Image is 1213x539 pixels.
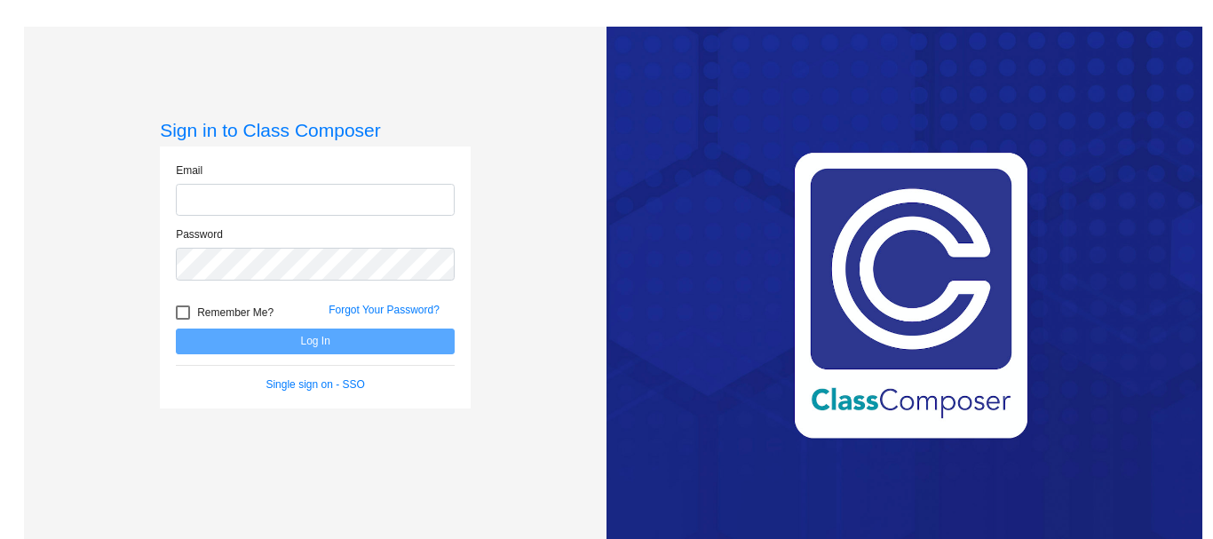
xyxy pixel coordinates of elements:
[160,119,471,141] h3: Sign in to Class Composer
[176,162,202,178] label: Email
[329,304,440,316] a: Forgot Your Password?
[197,302,274,323] span: Remember Me?
[266,378,364,391] a: Single sign on - SSO
[176,226,223,242] label: Password
[176,329,455,354] button: Log In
